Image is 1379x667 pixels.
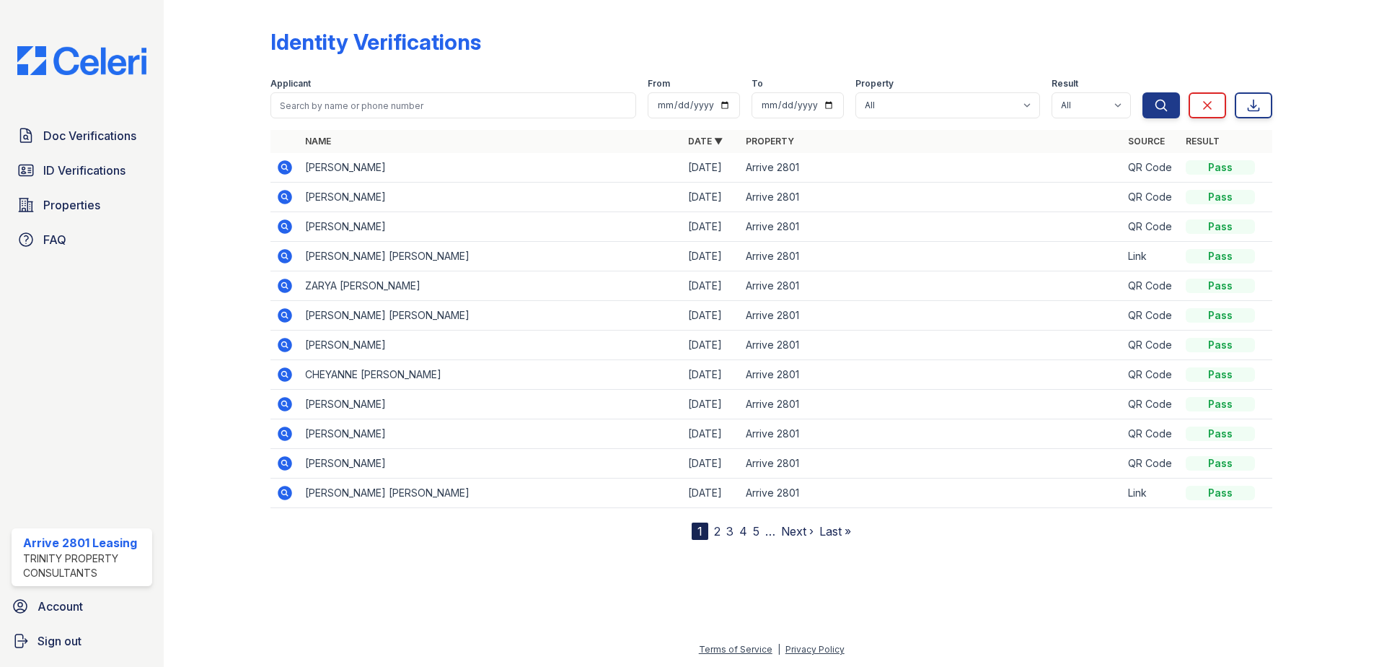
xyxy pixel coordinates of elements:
[1128,136,1165,147] a: Source
[1186,136,1220,147] a: Result
[740,271,1123,301] td: Arrive 2801
[299,271,682,301] td: ZARYA [PERSON_NAME]
[1186,456,1255,471] div: Pass
[1122,419,1180,449] td: QR Code
[819,524,851,539] a: Last »
[692,523,708,540] div: 1
[1122,212,1180,242] td: QR Code
[740,479,1123,508] td: Arrive 2801
[299,331,682,360] td: [PERSON_NAME]
[1122,271,1180,301] td: QR Code
[270,92,636,118] input: Search by name or phone number
[682,360,740,390] td: [DATE]
[648,78,670,90] label: From
[682,479,740,508] td: [DATE]
[43,196,100,214] span: Properties
[23,534,146,552] div: Arrive 2801 Leasing
[682,242,740,271] td: [DATE]
[43,127,136,144] span: Doc Verifications
[1122,449,1180,479] td: QR Code
[682,212,740,242] td: [DATE]
[6,592,158,621] a: Account
[1186,249,1255,263] div: Pass
[1186,486,1255,500] div: Pass
[43,162,125,179] span: ID Verifications
[1122,242,1180,271] td: Link
[740,419,1123,449] td: Arrive 2801
[299,390,682,419] td: [PERSON_NAME]
[699,644,772,655] a: Terms of Service
[740,183,1123,212] td: Arrive 2801
[1122,390,1180,419] td: QR Code
[746,136,794,147] a: Property
[1186,190,1255,204] div: Pass
[740,360,1123,390] td: Arrive 2801
[682,331,740,360] td: [DATE]
[777,644,780,655] div: |
[1122,301,1180,331] td: QR Code
[299,449,682,479] td: [PERSON_NAME]
[740,449,1123,479] td: Arrive 2801
[299,479,682,508] td: [PERSON_NAME] [PERSON_NAME]
[682,390,740,419] td: [DATE]
[765,523,775,540] span: …
[682,153,740,183] td: [DATE]
[1186,160,1255,175] div: Pass
[6,46,158,75] img: CE_Logo_Blue-a8612792a0a2168367f1c8372b55b34899dd931a85d93a1a3d3e32e68fde9ad4.png
[1122,331,1180,360] td: QR Code
[740,212,1123,242] td: Arrive 2801
[682,183,740,212] td: [DATE]
[740,390,1123,419] td: Arrive 2801
[753,524,759,539] a: 5
[1122,183,1180,212] td: QR Code
[739,524,747,539] a: 4
[682,419,740,449] td: [DATE]
[740,331,1123,360] td: Arrive 2801
[682,271,740,301] td: [DATE]
[270,78,311,90] label: Applicant
[38,598,83,615] span: Account
[1186,279,1255,293] div: Pass
[299,183,682,212] td: [PERSON_NAME]
[752,78,763,90] label: To
[12,225,152,254] a: FAQ
[714,524,721,539] a: 2
[299,419,682,449] td: [PERSON_NAME]
[682,301,740,331] td: [DATE]
[12,121,152,150] a: Doc Verifications
[23,552,146,580] div: Trinity Property Consultants
[726,524,733,539] a: 3
[855,78,894,90] label: Property
[6,627,158,655] a: Sign out
[688,136,723,147] a: Date ▼
[299,212,682,242] td: [PERSON_NAME]
[740,242,1123,271] td: Arrive 2801
[785,644,845,655] a: Privacy Policy
[305,136,331,147] a: Name
[43,231,66,248] span: FAQ
[12,191,152,219] a: Properties
[299,360,682,390] td: CHEYANNE [PERSON_NAME]
[1122,479,1180,508] td: Link
[1186,427,1255,441] div: Pass
[299,153,682,183] td: [PERSON_NAME]
[1052,78,1078,90] label: Result
[1186,397,1255,411] div: Pass
[1186,367,1255,382] div: Pass
[740,153,1123,183] td: Arrive 2801
[299,242,682,271] td: [PERSON_NAME] [PERSON_NAME]
[1122,360,1180,390] td: QR Code
[12,156,152,185] a: ID Verifications
[1122,153,1180,183] td: QR Code
[1186,308,1255,323] div: Pass
[270,29,481,55] div: Identity Verifications
[682,449,740,479] td: [DATE]
[299,301,682,331] td: [PERSON_NAME] [PERSON_NAME]
[1186,219,1255,234] div: Pass
[740,301,1123,331] td: Arrive 2801
[1186,338,1255,352] div: Pass
[38,632,81,650] span: Sign out
[781,524,814,539] a: Next ›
